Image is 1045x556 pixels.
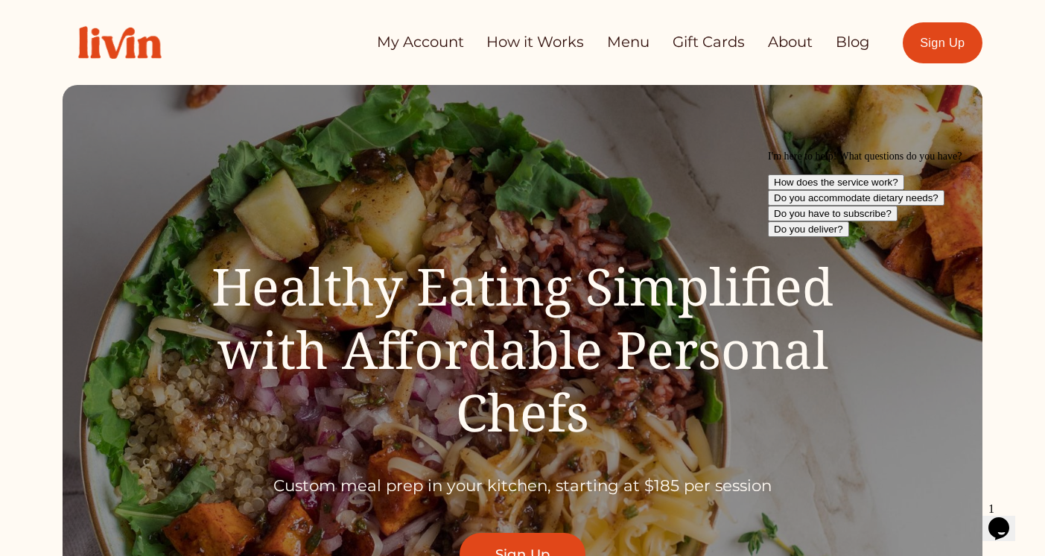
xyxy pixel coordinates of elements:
[63,10,177,75] img: Livin
[212,251,847,446] span: Healthy Eating Simplified with Affordable Personal Chefs
[6,6,274,92] div: I'm here to help! What questions do you have?How does the service work?Do you accommodate dietary...
[6,30,142,45] button: How does the service work?
[6,77,87,92] button: Do you deliver?
[673,28,745,57] a: Gift Cards
[486,28,584,57] a: How it Works
[377,28,464,57] a: My Account
[273,476,772,495] span: Custom meal prep in your kitchen, starting at $185 per session
[836,28,869,57] a: Blog
[6,6,200,17] span: I'm here to help! What questions do you have?
[607,28,649,57] a: Menu
[762,145,1030,489] iframe: chat widget
[982,496,1030,541] iframe: chat widget
[903,22,982,63] a: Sign Up
[768,28,813,57] a: About
[6,45,182,61] button: Do you accommodate dietary needs?
[6,61,136,77] button: Do you have to subscribe?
